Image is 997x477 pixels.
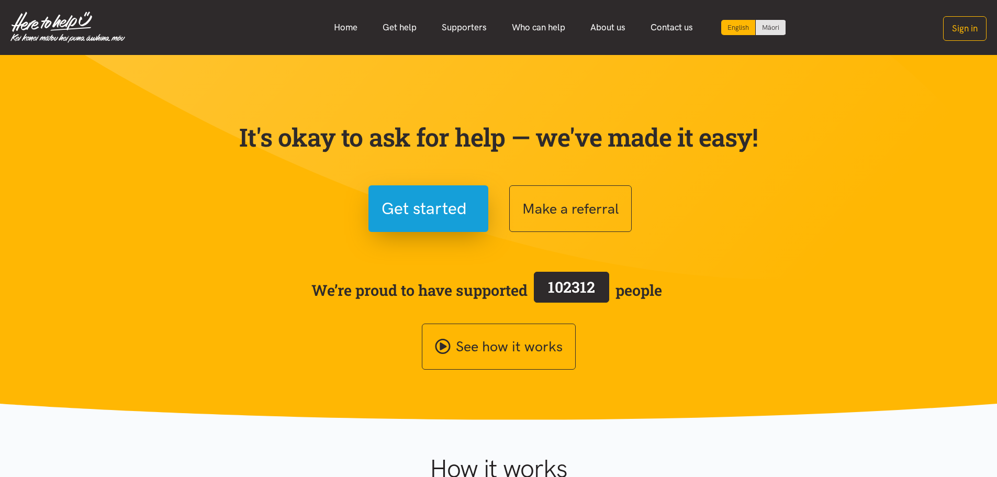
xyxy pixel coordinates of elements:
div: Current language [721,20,756,35]
a: Contact us [638,16,705,39]
p: It's okay to ask for help — we've made it easy! [237,122,760,152]
a: Home [321,16,370,39]
span: We’re proud to have supported people [311,270,662,310]
span: 102312 [548,277,595,297]
button: Make a referral [509,185,632,232]
a: Get help [370,16,429,39]
a: About us [578,16,638,39]
a: Switch to Te Reo Māori [756,20,786,35]
a: See how it works [422,324,576,370]
button: Get started [368,185,488,232]
a: 102312 [528,270,615,310]
button: Sign in [943,16,987,41]
img: Home [10,12,125,43]
a: Who can help [499,16,578,39]
a: Supporters [429,16,499,39]
span: Get started [382,195,467,222]
div: Language toggle [721,20,786,35]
